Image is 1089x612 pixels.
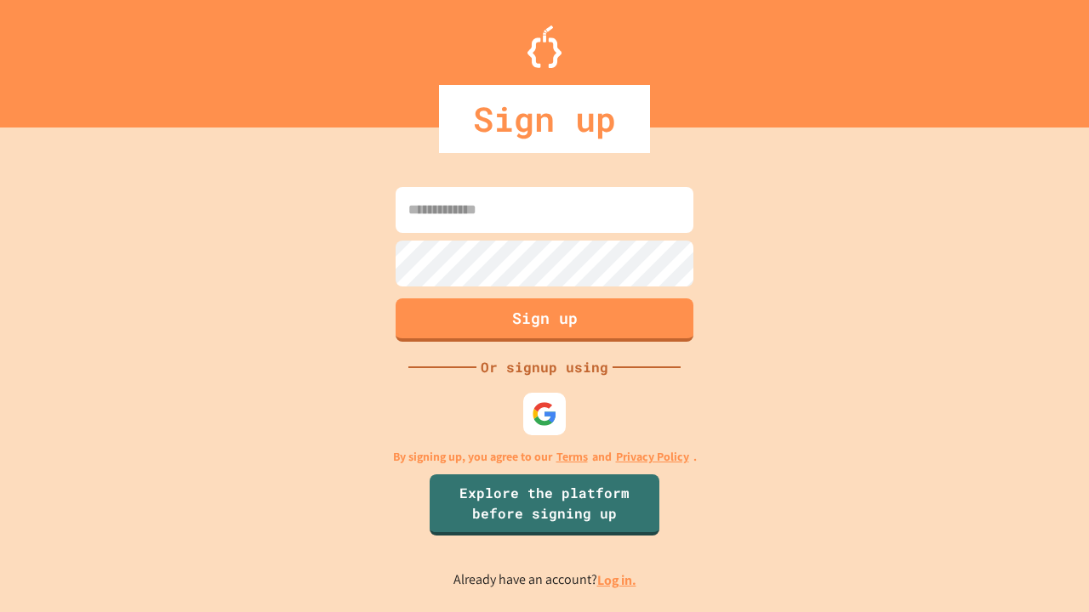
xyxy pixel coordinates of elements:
[527,25,562,68] img: Logo.svg
[396,298,693,342] button: Sign up
[393,448,697,466] p: By signing up, you agree to our and .
[532,401,557,427] img: google-icon.svg
[556,448,588,466] a: Terms
[616,448,689,466] a: Privacy Policy
[476,357,613,377] div: Or signup using
[453,569,636,591] p: Already have an account?
[597,571,636,589] a: Log in.
[439,85,650,153] div: Sign up
[430,474,659,535] a: Explore the platform before signing up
